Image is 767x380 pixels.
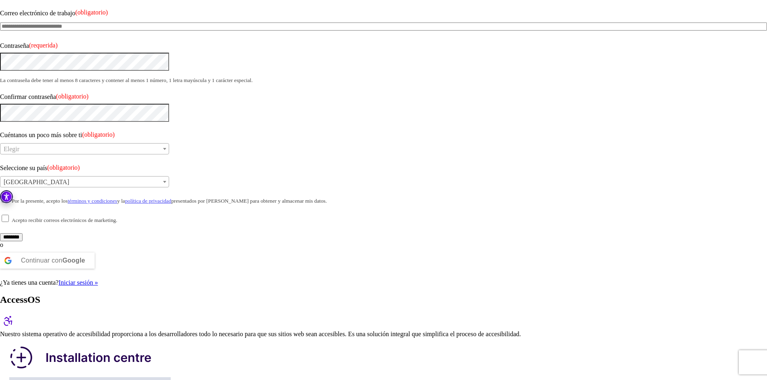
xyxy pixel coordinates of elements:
font: y la [117,198,125,204]
font: Google [62,257,85,264]
a: términos y condiciones [68,198,117,204]
font: Por la presente, acepto los [12,198,68,204]
font: (obligatorio) [56,93,89,100]
font: (requerida) [29,42,58,49]
font: (obligatorio) [82,131,115,138]
span: Perú [0,177,169,188]
font: Acepto recibir correos electrónicos de marketing. [12,217,117,223]
font: (obligatorio) [47,164,80,171]
a: Iniciar sesión » [58,279,98,286]
font: [GEOGRAPHIC_DATA] [4,179,69,185]
input: Acepto recibir correos electrónicos de marketing. [2,215,9,222]
font: presentados por [PERSON_NAME] para obtener y almacenar mis datos. [171,198,327,204]
font: (obligatorio) [75,9,108,16]
font: Continuar con [21,257,62,264]
a: política de privacidad [125,198,171,204]
font: Elegir [4,146,19,152]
